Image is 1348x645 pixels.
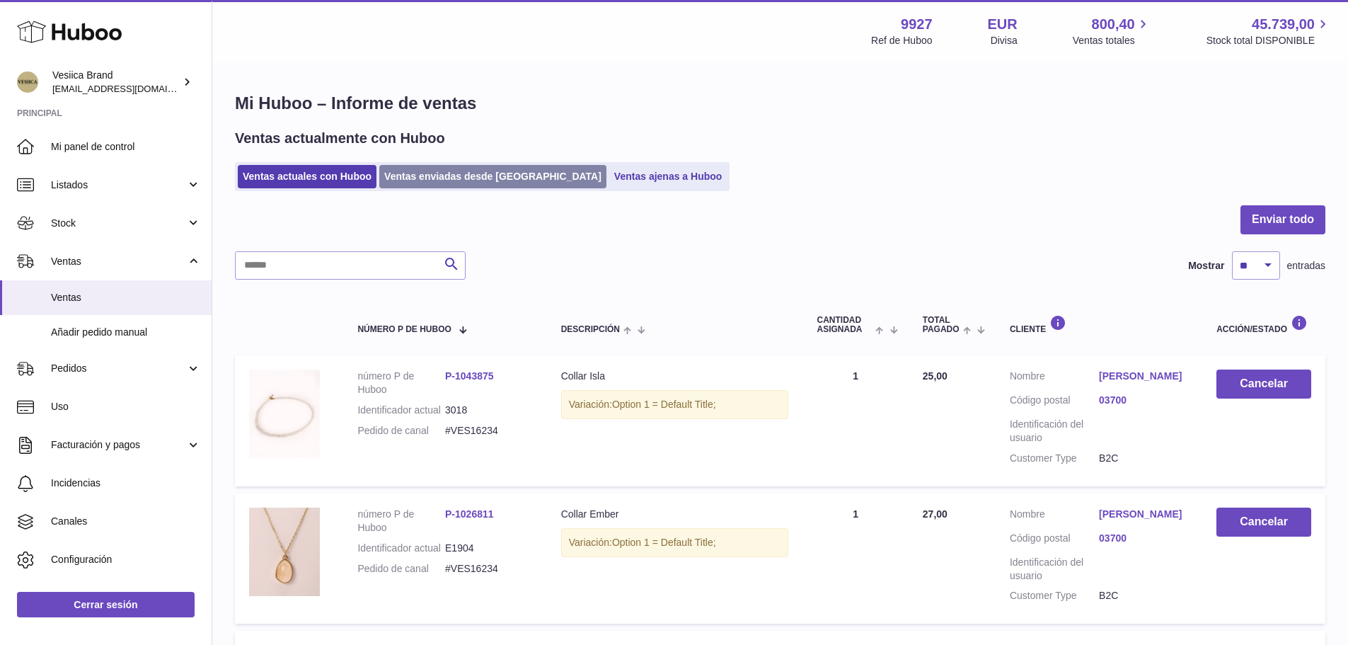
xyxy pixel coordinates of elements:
[51,400,201,413] span: Uso
[445,562,533,576] dd: #VES16234
[357,562,445,576] dt: Pedido de canal
[51,291,201,304] span: Ventas
[51,515,201,528] span: Canales
[988,15,1018,34] strong: EUR
[1206,34,1331,47] span: Stock total DISPONIBLE
[561,390,789,419] div: Variación:
[51,438,186,452] span: Facturación y pagos
[1073,15,1151,47] a: 800,40 Ventas totales
[17,72,38,93] img: internalAdmin-9927@internal.huboo.com
[1216,370,1311,399] button: Cancelar
[357,325,451,334] span: número P de Huboo
[1099,370,1188,383] a: [PERSON_NAME]
[561,528,789,557] div: Variación:
[1206,15,1331,47] a: 45.739,00 Stock total DISPONIBLE
[445,424,533,438] dd: #VES16234
[235,92,1325,115] h1: Mi Huboo – Informe de ventas
[235,129,445,148] h2: Ventas actualmente con Huboo
[991,34,1018,47] div: Divisa
[51,326,201,339] span: Añadir pedido manual
[1010,394,1099,411] dt: Código postal
[1240,205,1325,234] button: Enviar todo
[923,508,947,520] span: 27,00
[249,370,320,458] img: isla.png
[609,165,727,188] a: Ventas ajenas a Huboo
[445,404,533,417] dd: 3018
[1073,34,1151,47] span: Ventas totales
[923,316,960,334] span: Total pagado
[1188,259,1224,273] label: Mostrar
[802,355,908,486] td: 1
[52,69,180,96] div: Vesiica Brand
[802,493,908,624] td: 1
[1099,452,1188,465] dd: B2C
[901,15,933,34] strong: 9927
[445,370,494,382] a: P-1043875
[1010,315,1188,334] div: Cliente
[249,508,320,596] img: IMG_0414-copia.jpg
[51,178,186,192] span: Listados
[51,476,201,490] span: Incidencias
[1010,589,1099,603] dt: Customer Type
[871,34,932,47] div: Ref de Huboo
[51,217,186,230] span: Stock
[1010,452,1099,465] dt: Customer Type
[561,325,620,334] span: Descripción
[357,508,445,535] dt: número P de Huboo
[51,140,201,154] span: Mi panel de control
[1099,589,1188,603] dd: B2C
[357,542,445,555] dt: Identificador actual
[1099,532,1188,545] a: 03700
[1010,418,1099,445] dt: Identificación del usuario
[357,370,445,396] dt: número P de Huboo
[1092,15,1135,34] span: 800,40
[1252,15,1315,34] span: 45.739,00
[561,370,789,383] div: Collar Isla
[1010,508,1099,525] dt: Nombre
[357,404,445,417] dt: Identificador actual
[1010,532,1099,549] dt: Código postal
[612,399,716,410] span: Option 1 = Default Title;
[1010,370,1099,387] dt: Nombre
[238,165,376,188] a: Ventas actuales con Huboo
[1010,556,1099,583] dt: Identificación del usuario
[51,255,186,268] span: Ventas
[17,592,195,617] a: Cerrar sesión
[52,83,208,94] span: [EMAIL_ADDRESS][DOMAIN_NAME]
[923,370,947,382] span: 25,00
[51,553,201,566] span: Configuración
[612,537,716,548] span: Option 1 = Default Title;
[1287,259,1325,273] span: entradas
[1099,508,1188,521] a: [PERSON_NAME]
[357,424,445,438] dt: Pedido de canal
[561,508,789,521] div: Collar Ember
[379,165,606,188] a: Ventas enviadas desde [GEOGRAPHIC_DATA]
[817,316,872,334] span: Cantidad ASIGNADA
[1216,315,1311,334] div: Acción/Estado
[1216,508,1311,537] button: Cancelar
[445,508,494,520] a: P-1026811
[51,362,186,375] span: Pedidos
[1099,394,1188,407] a: 03700
[445,542,533,555] dd: E1904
